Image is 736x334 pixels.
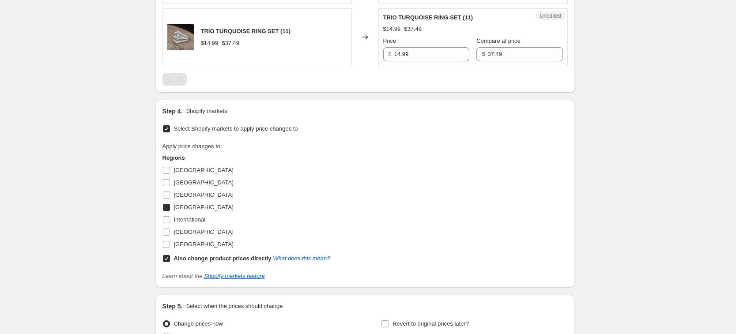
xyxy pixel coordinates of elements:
span: Revert to original prices later? [393,320,469,327]
span: TRIO TURQUOISE RING SET (11) [383,14,473,21]
h2: Step 4. [162,107,183,116]
p: Shopify markets [186,107,227,116]
div: $14.99 [383,25,401,34]
span: Select Shopify markets to apply price changes to [174,125,298,132]
span: [GEOGRAPHIC_DATA] [174,191,234,198]
i: Learn about the [162,273,265,279]
span: Change prices now [174,320,223,327]
p: Select when the prices should change [186,302,283,311]
span: Apply price changes to: [162,143,222,150]
a: Shopify markets feature [204,273,264,279]
span: TRIO TURQUOISE RING SET (11) [201,28,291,34]
strike: $37.49 [404,25,422,34]
span: [GEOGRAPHIC_DATA] [174,229,234,235]
img: 2_8e111886-4b0f-420a-9742-1e3f75623614_80x.png [167,24,194,50]
a: What does this mean? [273,255,330,262]
span: International [174,216,206,223]
span: Price [383,38,396,44]
h3: Regions [162,154,330,162]
span: $ [389,51,392,57]
span: $ [482,51,485,57]
strike: $37.49 [222,39,239,48]
div: $14.99 [201,39,219,48]
nav: Pagination [162,73,187,86]
span: [GEOGRAPHIC_DATA] [174,179,234,186]
span: [GEOGRAPHIC_DATA] [174,241,234,248]
span: Compare at price [476,38,521,44]
h2: Step 5. [162,302,183,311]
span: [GEOGRAPHIC_DATA] [174,204,234,210]
b: Also change product prices directly [174,255,272,262]
span: [GEOGRAPHIC_DATA] [174,167,234,173]
span: Unedited [540,12,561,19]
